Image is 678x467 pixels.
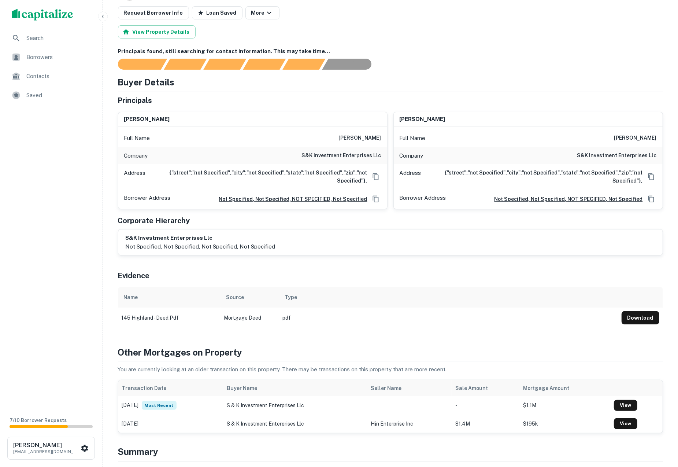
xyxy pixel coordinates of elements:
[452,396,519,415] td: -
[10,418,67,423] span: 7 / 10 Borrower Requests
[26,91,92,100] span: Saved
[118,287,221,308] th: Name
[118,380,223,396] th: Transaction Date
[6,48,96,66] a: Borrowers
[614,400,637,411] a: View
[367,415,452,433] td: hjn enterprise inc
[367,380,452,396] th: Seller Name
[452,380,519,396] th: Sale Amount
[646,171,657,182] button: Copy Address
[400,115,445,124] h6: [PERSON_NAME]
[279,308,618,328] td: pdf
[203,59,246,70] div: Documents found, AI parsing details...
[118,6,189,19] button: Request Borrower Info
[149,169,367,185] a: {"street":"not Specified","city":"not Specified","state":"not Specified","zip":"not Specified"},
[302,151,381,160] h6: s&k investment enterprises llc
[124,134,150,143] p: Full Name
[424,169,643,185] a: {"street":"not Specified","city":"not Specified","state":"not Specified","zip":"not Specified"},
[245,6,279,19] button: More
[118,47,663,56] h6: Principals found, still searching for contact information. This may take time...
[12,9,73,21] img: capitalize-logo.png
[221,287,279,308] th: Source
[6,29,96,47] a: Search
[118,76,175,89] h4: Buyer Details
[126,242,275,251] p: not specified, not specified, not specified, Not specified
[118,287,663,328] div: scrollable content
[109,59,164,70] div: Sending borrower request to AI...
[118,396,223,415] td: [DATE]
[118,365,663,374] p: You are currently looking at an older transaction on this property. There may be transactions on ...
[192,6,242,19] button: Loan Saved
[13,442,79,448] h6: [PERSON_NAME]
[6,87,96,104] a: Saved
[400,134,426,143] p: Full Name
[226,293,244,302] div: Source
[13,448,79,455] p: [EMAIL_ADDRESS][DOMAIN_NAME]
[118,415,223,433] td: [DATE]
[243,59,286,70] div: Principals found, AI now looking for contact information...
[519,415,610,433] td: $195k
[223,380,367,396] th: Buyer Name
[489,195,643,203] a: not specified, not specified, NOT SPECIFIED, Not specified
[400,169,421,185] p: Address
[400,151,423,160] p: Company
[124,194,171,205] p: Borrower Address
[223,396,367,415] td: s & k investment enterprises llc
[118,95,152,106] h5: Principals
[164,59,207,70] div: Your request is received and processing...
[646,194,657,205] button: Copy Address
[339,134,381,143] h6: [PERSON_NAME]
[124,169,146,185] p: Address
[641,408,678,444] iframe: Chat Widget
[279,287,618,308] th: Type
[577,151,657,160] h6: s&k investment enterprises llc
[142,401,177,410] span: Most Recent
[322,59,380,70] div: AI fulfillment process complete.
[282,59,325,70] div: Principals found, still searching for contact information. This may take time...
[452,415,519,433] td: $1.4M
[6,67,96,85] a: Contacts
[400,194,446,205] p: Borrower Address
[221,308,279,328] td: Mortgage Deed
[126,234,275,242] h6: s&k investment enterprises llc
[213,195,367,203] a: not specified, not specified, NOT SPECIFIED, Not specified
[118,270,150,281] h5: Evidence
[26,34,92,43] span: Search
[7,437,95,460] button: [PERSON_NAME][EMAIL_ADDRESS][DOMAIN_NAME]
[124,293,138,302] div: Name
[124,151,148,160] p: Company
[370,194,381,205] button: Copy Address
[519,380,610,396] th: Mortgage Amount
[118,215,190,226] h5: Corporate Hierarchy
[370,171,381,182] button: Copy Address
[26,72,92,81] span: Contacts
[118,25,196,38] button: View Property Details
[26,53,92,62] span: Borrowers
[124,115,170,124] h6: [PERSON_NAME]
[285,293,297,302] div: Type
[118,445,663,458] h4: Summary
[519,396,610,415] td: $1.1M
[118,308,221,328] td: 145 highland - deed.pdf
[622,311,659,324] button: Download
[223,415,367,433] td: s & k investment enterprises llc
[614,134,657,143] h6: [PERSON_NAME]
[614,418,637,429] a: View
[118,346,663,359] h4: Other Mortgages on Property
